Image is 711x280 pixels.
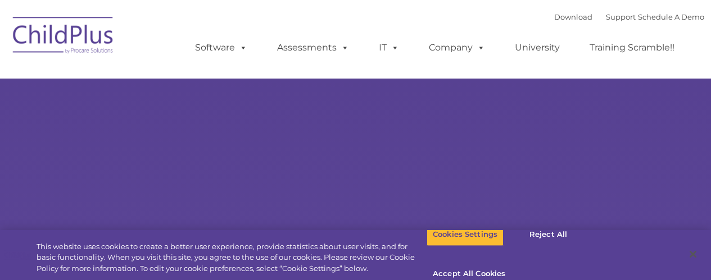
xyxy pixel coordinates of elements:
font: | [554,12,704,21]
a: Support [606,12,636,21]
div: This website uses cookies to create a better user experience, provide statistics about user visit... [37,241,427,274]
a: University [504,36,571,59]
button: Cookies Settings [427,223,504,246]
button: Close [681,242,705,267]
a: Training Scramble!! [578,36,686,59]
a: Schedule A Demo [638,12,704,21]
a: IT [368,36,410,59]
a: Company [418,36,496,59]
a: Software [184,36,259,59]
a: Download [554,12,592,21]
button: Reject All [513,223,583,246]
a: Assessments [266,36,360,59]
img: ChildPlus by Procare Solutions [7,9,120,65]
